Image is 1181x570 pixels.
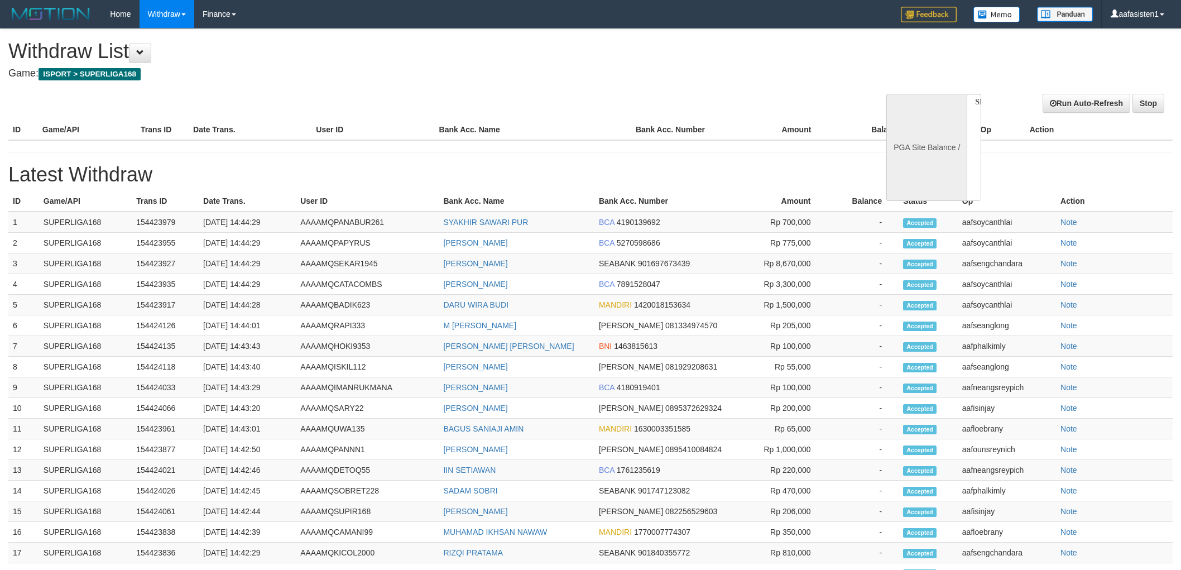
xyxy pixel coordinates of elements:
[199,233,296,253] td: [DATE] 14:44:29
[976,119,1025,140] th: Op
[296,460,439,481] td: AAAAMQDETOQ55
[1060,404,1077,413] a: Note
[617,218,660,227] span: 4190139692
[443,424,524,433] a: BAGUS SANIAJI AMIN
[828,274,899,295] td: -
[296,377,439,398] td: AAAAMQIMANRUKMANA
[828,522,899,543] td: -
[8,164,1173,186] h1: Latest Withdraw
[443,445,507,454] a: [PERSON_NAME]
[665,321,717,330] span: 081334974570
[132,233,199,253] td: 154423955
[8,398,39,419] td: 10
[743,357,827,377] td: Rp 55,000
[828,253,899,274] td: -
[958,460,1056,481] td: aafneangsreypich
[296,419,439,439] td: AAAAMQUWA135
[443,300,508,309] a: DARU WIRA BUDI
[443,528,547,537] a: MUHAMAD IKHSAN NAWAW
[958,398,1056,419] td: aafisinjay
[132,543,199,563] td: 154423836
[901,7,957,22] img: Feedback.jpg
[296,274,439,295] td: AAAAMQCATACOMBS
[443,383,507,392] a: [PERSON_NAME]
[1060,383,1077,392] a: Note
[1132,94,1164,113] a: Stop
[743,481,827,501] td: Rp 470,000
[39,419,132,439] td: SUPERLIGA168
[958,543,1056,563] td: aafsengchandara
[958,315,1056,336] td: aafseanglong
[132,336,199,357] td: 154424135
[8,357,39,377] td: 8
[136,119,189,140] th: Trans ID
[638,259,690,268] span: 901697673439
[828,377,899,398] td: -
[199,543,296,563] td: [DATE] 14:42:29
[443,238,507,247] a: [PERSON_NAME]
[903,218,937,228] span: Accepted
[599,548,636,557] span: SEABANK
[38,119,136,140] th: Game/API
[743,212,827,233] td: Rp 700,000
[665,507,717,516] span: 082256529603
[199,212,296,233] td: [DATE] 14:44:29
[743,336,827,357] td: Rp 100,000
[296,253,439,274] td: AAAAMQSEKAR1945
[1060,528,1077,537] a: Note
[958,336,1056,357] td: aafphalkimly
[8,377,39,398] td: 9
[958,274,1056,295] td: aafsoycanthlai
[8,501,39,522] td: 15
[443,321,516,330] a: M [PERSON_NAME]
[828,357,899,377] td: -
[638,486,690,495] span: 901747123082
[132,357,199,377] td: 154424118
[39,336,132,357] td: SUPERLIGA168
[296,501,439,522] td: AAAAMQSUPIR168
[665,445,722,454] span: 0895410084824
[973,7,1020,22] img: Button%20Memo.svg
[743,253,827,274] td: Rp 8,670,000
[8,253,39,274] td: 3
[1060,362,1077,371] a: Note
[39,522,132,543] td: SUPERLIGA168
[296,233,439,253] td: AAAAMQPAPYRUS
[634,300,690,309] span: 1420018153634
[1060,486,1077,495] a: Note
[39,253,132,274] td: SUPERLIGA168
[599,280,614,289] span: BCA
[599,486,636,495] span: SEABANK
[199,522,296,543] td: [DATE] 14:42:39
[743,522,827,543] td: Rp 350,000
[39,233,132,253] td: SUPERLIGA168
[617,238,660,247] span: 5270598686
[435,119,631,140] th: Bank Acc. Name
[743,377,827,398] td: Rp 100,000
[1060,466,1077,475] a: Note
[199,357,296,377] td: [DATE] 14:43:40
[599,528,632,537] span: MANDIRI
[311,119,434,140] th: User ID
[599,445,663,454] span: [PERSON_NAME]
[296,522,439,543] td: AAAAMQCAMANI99
[828,336,899,357] td: -
[132,274,199,295] td: 154423935
[903,322,937,331] span: Accepted
[132,212,199,233] td: 154423979
[743,295,827,315] td: Rp 1,500,000
[617,280,660,289] span: 7891528047
[743,191,827,212] th: Amount
[199,481,296,501] td: [DATE] 14:42:45
[296,315,439,336] td: AAAAMQRAPI333
[828,295,899,315] td: -
[958,481,1056,501] td: aafphalkimly
[8,419,39,439] td: 11
[743,439,827,460] td: Rp 1,000,000
[132,253,199,274] td: 154423927
[39,543,132,563] td: SUPERLIGA168
[199,439,296,460] td: [DATE] 14:42:50
[599,300,632,309] span: MANDIRI
[743,543,827,563] td: Rp 810,000
[599,404,663,413] span: [PERSON_NAME]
